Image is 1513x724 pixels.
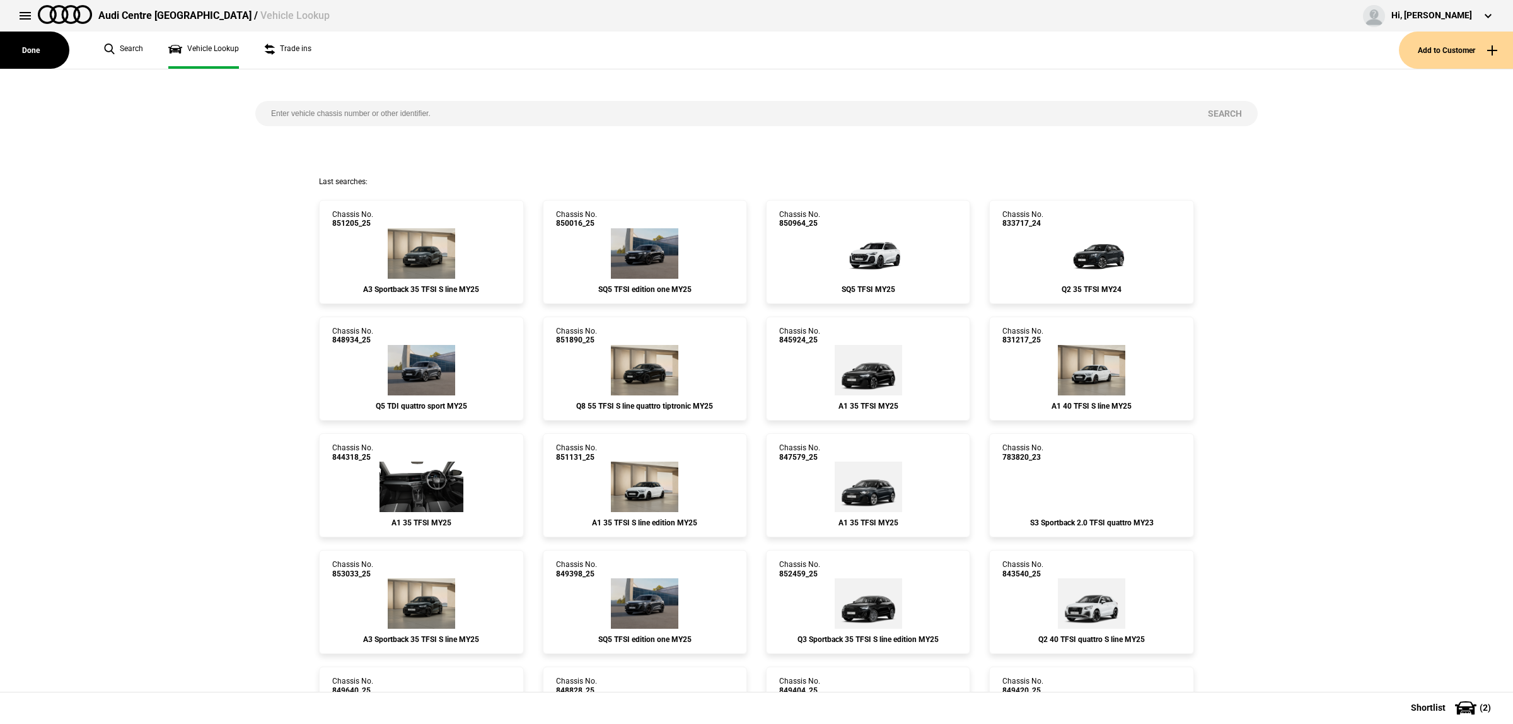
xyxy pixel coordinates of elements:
div: Chassis No. [779,677,820,695]
span: 847579_25 [779,453,820,462]
span: 852459_25 [779,569,820,578]
span: Shortlist [1411,703,1446,712]
div: Chassis No. [1002,560,1043,578]
img: Audi_GBAAHG_25_ZV_0E0E_WXD_N4M_PS1_PX2_CV1_(Nadin:_C42_CV1_N4M_PS1_PX2_WXD)_ext.png [835,345,902,395]
div: Q2 40 TFSI quattro S line MY25 [1002,635,1180,644]
button: Add to Customer [1399,32,1513,69]
div: Chassis No. [332,560,373,578]
div: SQ5 TFSI edition one MY25 [556,285,734,294]
span: 851890_25 [556,336,597,344]
span: Vehicle Lookup [260,9,330,21]
div: Chassis No. [332,443,373,462]
img: Audi_GBAAHG_25_KR_H10E_4A3_6H4_6FB_(Nadin:_4A3_6FB_6H4_C42)_ext.png [835,462,902,512]
div: Q2 35 TFSI MY24 [1002,285,1180,294]
img: Audi_GAGCGY_25_YM_2Y2Y_3FB_6H0_(Nadin:_3FB_6H0_C48)_ext.png [1058,578,1125,629]
div: SQ5 TFSI MY25 [779,285,957,294]
span: 831217_25 [1002,336,1043,344]
img: Audi_F3NCCX_25LE_FZ_0E0E_3FB_V72_WN8_X8C_(Nadin:_3FB_C62_V72_WN8)_ext.png [835,578,902,629]
a: Vehicle Lookup [168,32,239,69]
span: ( 2 ) [1480,703,1491,712]
div: Chassis No. [1002,443,1043,462]
span: 833717_24 [1002,219,1043,228]
span: 849404_25 [779,686,820,695]
div: A3 Sportback 35 TFSI S line MY25 [332,285,510,294]
div: A1 40 TFSI S line MY25 [1002,402,1180,411]
span: 849398_25 [556,569,597,578]
div: Chassis No. [779,327,820,345]
div: Hi, [PERSON_NAME] [1391,9,1472,22]
span: 849420_25 [1002,686,1043,695]
span: 851205_25 [332,219,373,228]
div: Chassis No. [332,210,373,228]
button: Shortlist(2) [1392,692,1513,723]
span: 783820_23 [1002,453,1043,462]
div: Q5 TDI quattro sport MY25 [332,402,510,411]
div: Chassis No. [779,560,820,578]
div: Audi Centre [GEOGRAPHIC_DATA] / [98,9,330,23]
img: Audi_GUBS5Y_25LE_GX_0E0E_PAH_6FJ_(Nadin:_6FJ_C56_PAH)_ext.png [611,228,678,279]
div: Chassis No. [556,210,597,228]
div: Chassis No. [1002,677,1043,695]
div: Chassis No. [556,677,597,695]
button: Search [1192,101,1258,126]
img: audi.png [38,5,92,24]
div: Q3 Sportback 35 TFSI S line edition MY25 [779,635,957,644]
img: Audi_GUBAUY_25S_GX_6Y6Y_WA9_PAH_WA7_5MB_6FJ_PQ7_WXC_PWL_PYH_F80_H65_(Nadin:_5MB_6FJ_C56_F80_H65_P... [388,345,455,395]
img: Audi_8YFCYG_25_EI_6Y6Y_WBX_3FB_3L5_WXC_WXC-1_PWL_PY5_PYY_U35_(Nadin:_3FB_3L5_6FJ_C55_PWL_PY5_PYY_... [388,228,455,279]
span: 848828_25 [556,686,597,695]
div: A1 35 TFSI S line edition MY25 [556,518,734,527]
img: Audi_GAGBZG_24_YM_H1H1_MP_WA7C_3FB_4E7_(Nadin:_3FB_4E7_C42_C7M_PAI_PXC_WA7)_ext.png [1054,228,1130,279]
span: 851131_25 [556,453,597,462]
img: Audi_GUBS5Y_25S_GX_2Y2Y_PAH_WA2_6FJ_PQ7_PYH_PWO_53D_(Nadin:_53D_6FJ_C56_PAH_PQ7_PWO_PYH_WA2)_ext.png [830,228,906,279]
div: Q8 55 TFSI S line quattro tiptronic MY25 [556,402,734,411]
span: 844318_25 [332,453,373,462]
span: 849640_25 [332,686,373,695]
img: Audi_GBACHG_25_ZV_2Y0E_PS1_WA9_WBX_6H4_PX2_2Z7_6FB_C5Q_N2T_(Nadin:_2Z7_6FB_6H4_C43_C5Q_N2T_PS1_PX... [611,462,678,512]
div: Chassis No. [1002,210,1043,228]
img: Audi_GBACFG_25_ZV_2Y2Y_4ZD_N4M_(Nadin:_4ZD_C43_N4M)_ext.png [1058,345,1125,395]
div: Chassis No. [332,327,373,345]
a: Trade ins [264,32,311,69]
div: Chassis No. [779,210,820,228]
div: SQ5 TFSI edition one MY25 [556,635,734,644]
span: Last searches: [319,177,368,186]
div: Chassis No. [556,560,597,578]
span: 850016_25 [556,219,597,228]
img: Audi_8YFCYG_25_EI_0E0E_WBX_3FB_3L5_WXC_WXC-1_PWL_PY5_PYY_U35_(Nadin:_3FB_3L5_C56_PWL_PY5_PYY_U35_... [388,578,455,629]
div: Chassis No. [1002,327,1043,345]
div: A1 35 TFSI MY25 [779,402,957,411]
div: A3 Sportback 35 TFSI S line MY25 [332,635,510,644]
a: Search [104,32,143,69]
span: 843540_25 [1002,569,1043,578]
div: A1 35 TFSI MY25 [332,518,510,527]
span: 845924_25 [779,336,820,344]
div: Chassis No. [779,443,820,462]
span: 853033_25 [332,569,373,578]
span: 848934_25 [332,336,373,344]
div: S3 Sportback 2.0 TFSI quattro MY23 [1002,518,1180,527]
img: Audi_GBAAHG_25_KR_2Y0E_6H4_6FB_(Nadin:_6FB_6H4_C41)_ext.png [380,462,463,512]
div: A1 35 TFSI MY25 [779,518,957,527]
img: Audi_GUBS5Y_25LE_GX_N7N7_PAH_6FJ_Y4T_(Nadin:_6FJ_C56_PAH_S9S_Y4T)_ext.png [611,578,678,629]
input: Enter vehicle chassis number or other identifier. [255,101,1192,126]
div: Chassis No. [556,327,597,345]
div: Chassis No. [332,677,373,695]
span: 850964_25 [779,219,820,228]
div: Chassis No. [556,443,597,462]
img: Audi_4MT0X2_25_EI_0E0E_PAH_WC7_6FJ_F23_WC7-1_(Nadin:_6FJ_C96_F23_PAH_WC7)_ext.png [611,345,678,395]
